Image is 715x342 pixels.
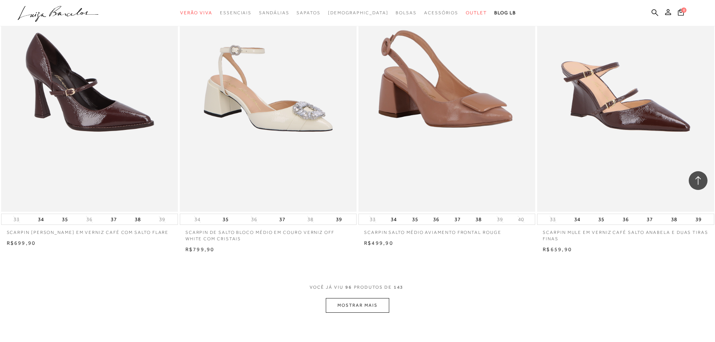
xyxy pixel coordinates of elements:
span: Acessórios [424,10,458,15]
button: 34 [572,214,583,224]
span: R$659,90 [543,246,572,252]
button: 35 [60,214,70,224]
button: 39 [157,216,167,223]
button: 38 [473,214,484,224]
button: 37 [108,214,119,224]
a: SCARPIN MULE EM VERNIZ CAFÉ SALTO ANABELA E DUAS TIRAS FINAS [537,225,714,242]
a: SCARPIN SALTO MÉDIO AVIAMENTO FRONTAL ROUGE [358,225,535,236]
button: 38 [669,214,679,224]
button: 0 [676,8,686,18]
span: R$799,90 [185,246,215,252]
span: R$699,90 [7,240,36,246]
span: Essenciais [220,10,251,15]
button: 38 [132,214,143,224]
a: categoryNavScreenReaderText [396,6,417,20]
button: 40 [516,216,526,223]
span: 96 [345,284,352,298]
button: 35 [410,214,420,224]
a: categoryNavScreenReaderText [259,6,289,20]
a: categoryNavScreenReaderText [220,6,251,20]
a: categoryNavScreenReaderText [466,6,487,20]
button: 33 [11,216,22,223]
button: 34 [36,214,46,224]
span: Outlet [466,10,487,15]
button: MOSTRAR MAIS [326,298,389,313]
button: 34 [192,216,203,223]
span: 0 [681,8,686,13]
button: 39 [495,216,505,223]
button: 36 [620,214,631,224]
span: [DEMOGRAPHIC_DATA] [328,10,388,15]
span: BLOG LB [494,10,516,15]
button: 37 [277,214,288,224]
button: 35 [220,214,231,224]
a: categoryNavScreenReaderText [180,6,212,20]
button: 37 [644,214,655,224]
button: 33 [367,216,378,223]
button: 34 [388,214,399,224]
span: R$499,90 [364,240,393,246]
span: PRODUTOS DE [354,284,392,291]
button: 37 [452,214,463,224]
a: categoryNavScreenReaderText [424,6,458,20]
button: 33 [548,216,558,223]
button: 36 [431,214,441,224]
span: Verão Viva [180,10,212,15]
button: 39 [334,214,344,224]
span: Sapatos [297,10,320,15]
a: SCARPIN DE SALTO BLOCO MÉDIO EM COURO VERNIZ OFF WHITE COM CRISTAIS [180,225,357,242]
a: BLOG LB [494,6,516,20]
button: 38 [305,216,316,223]
button: 36 [249,216,259,223]
button: 36 [84,216,95,223]
button: 35 [596,214,607,224]
a: SCARPIN [PERSON_NAME] EM VERNIZ CAFÉ COM SALTO FLARE [1,225,178,236]
a: noSubCategoriesText [328,6,388,20]
span: Sandálias [259,10,289,15]
button: 39 [693,214,704,224]
span: 143 [394,284,404,298]
a: categoryNavScreenReaderText [297,6,320,20]
span: VOCê JÁ VIU [310,284,343,291]
span: Bolsas [396,10,417,15]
